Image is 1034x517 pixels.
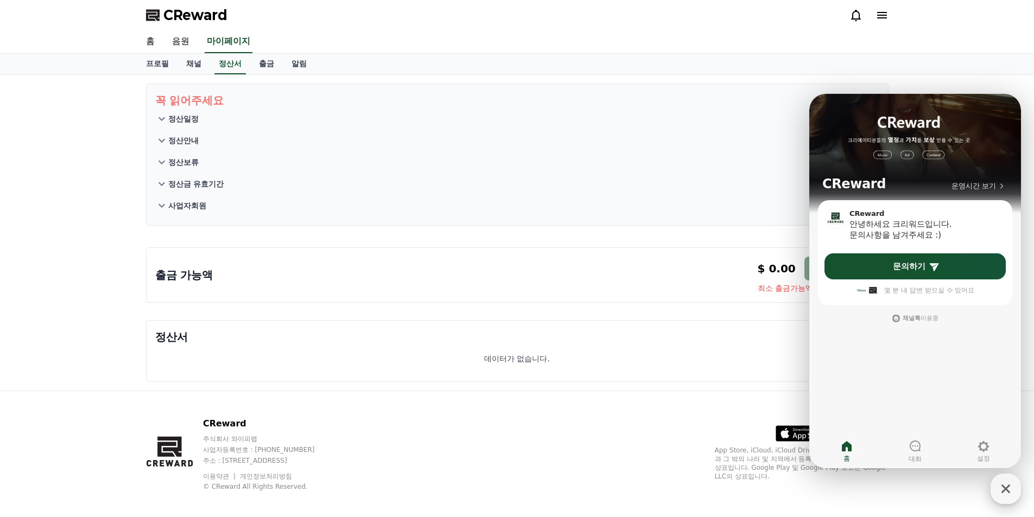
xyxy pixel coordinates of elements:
a: 음원 [163,30,198,53]
a: 마이페이지 [205,30,252,53]
p: 데이터가 없습니다. [484,353,550,364]
p: 정산금 유효기간 [168,178,224,189]
span: 최소 출금가능액은 10 USD 입니다. [758,283,879,293]
span: CReward [163,7,227,24]
p: App Store, iCloud, iCloud Drive 및 iTunes Store는 미국과 그 밖의 나라 및 지역에서 등록된 Apple Inc.의 서비스 상표입니다. Goo... [715,446,889,481]
button: 사업자회원 [155,195,879,216]
a: 개인정보처리방침 [240,473,292,480]
p: CReward [203,417,335,430]
p: 정산보류 [168,157,199,168]
p: 정산서 [155,329,879,344]
p: 사업자등록번호 : [PHONE_NUMBER] [203,445,335,454]
a: CReward [146,7,227,24]
a: 홈 [137,30,163,53]
button: 정산보류 [155,151,879,173]
p: 사업자회원 [168,200,206,211]
a: 출금 [250,54,283,74]
button: 정산일정 [155,108,879,130]
p: 꼭 읽어주세요 [155,93,879,108]
a: 알림 [283,54,315,74]
a: 이용약관 [203,473,237,480]
a: 정산서 [214,54,246,74]
p: 출금 가능액 [155,267,213,283]
p: 주식회사 와이피랩 [203,435,335,443]
p: 주소 : [STREET_ADDRESS] [203,456,335,465]
iframe: Channel chat [809,94,1021,468]
button: 출금 신청 [804,257,867,280]
p: $ 0.00 [758,261,796,276]
p: 정산안내 [168,135,199,146]
button: 정산금 유효기간 [155,173,879,195]
a: 프로필 [137,54,177,74]
button: 정산안내 [155,130,879,151]
a: 채널 [177,54,210,74]
p: © CReward All Rights Reserved. [203,482,335,491]
p: 정산일정 [168,113,199,124]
